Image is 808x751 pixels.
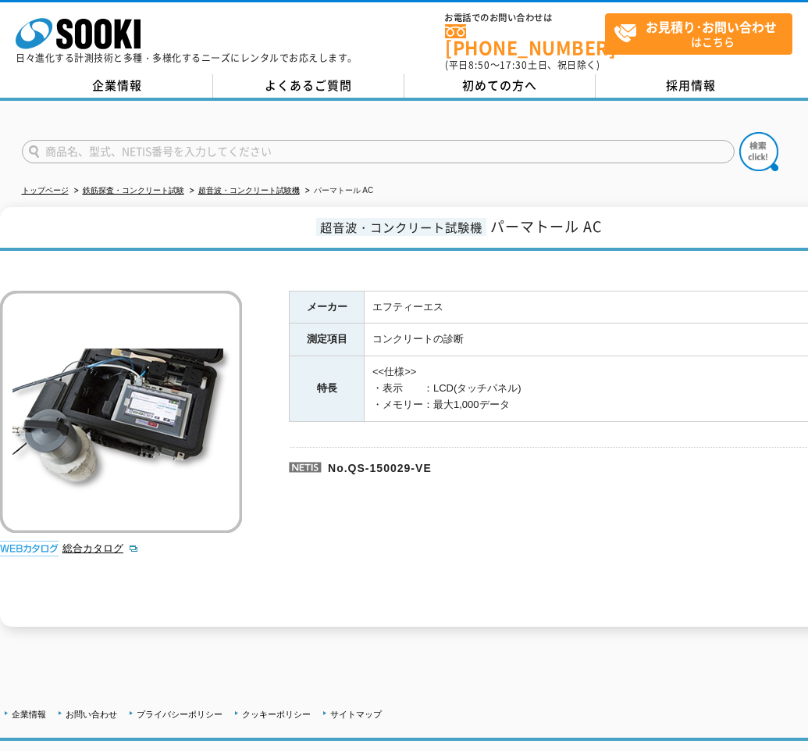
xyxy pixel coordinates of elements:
[22,140,735,163] input: 商品名、型式、NETIS番号を入力してください
[739,132,778,171] img: btn_search.png
[490,216,602,237] span: パーマトール AC
[646,17,777,36] strong: お見積り･お問い合わせ
[445,13,605,23] span: お電話でのお問い合わせは
[289,447,659,485] p: No.QS-150029-VE
[290,324,365,356] th: 測定項目
[316,218,486,236] span: 超音波・コンクリート試験機
[290,356,365,421] th: 特長
[22,186,69,195] a: トップページ
[198,186,300,195] a: 超音波・コンクリート試験機
[404,74,596,98] a: 初めての方へ
[462,77,537,94] span: 初めての方へ
[66,710,117,719] a: お問い合わせ
[22,74,213,98] a: 企業情報
[242,710,311,719] a: クッキーポリシー
[16,53,358,63] p: 日々進化する計測技術と多種・多様化するニーズにレンタルでお応えします。
[137,710,222,719] a: プライバシーポリシー
[500,58,528,72] span: 17:30
[445,24,605,56] a: [PHONE_NUMBER]
[330,710,382,719] a: サイトマップ
[614,14,792,53] span: はこちら
[302,183,374,199] li: パーマトール AC
[445,58,600,72] span: (平日 ～ 土日、祝日除く)
[596,74,787,98] a: 採用情報
[605,13,792,55] a: お見積り･お問い合わせはこちら
[62,542,139,554] a: 総合カタログ
[290,291,365,324] th: メーカー
[12,710,46,719] a: 企業情報
[213,74,404,98] a: よくあるご質問
[83,186,184,195] a: 鉄筋探査・コンクリート試験
[468,58,490,72] span: 8:50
